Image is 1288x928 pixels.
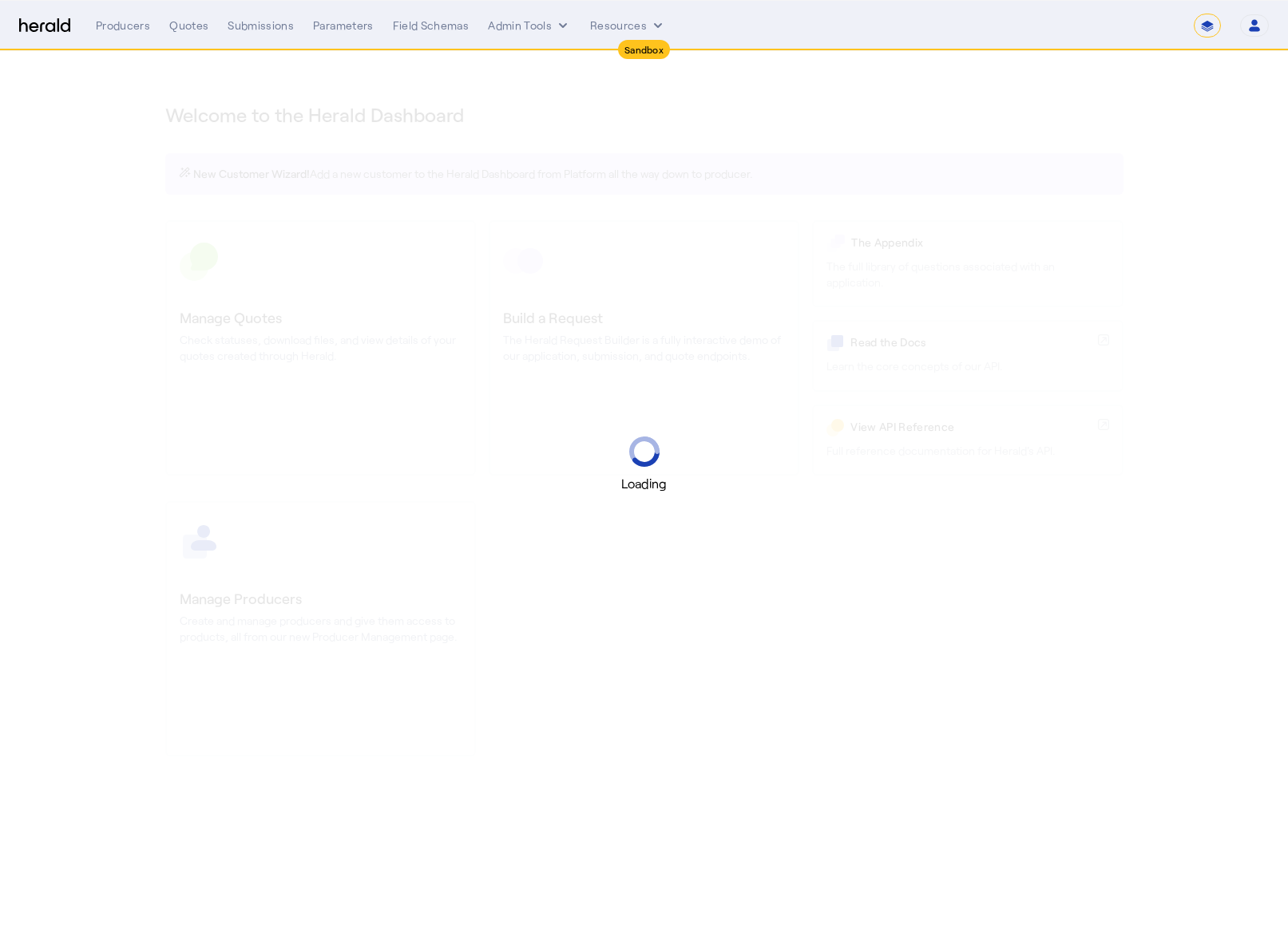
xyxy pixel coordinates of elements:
[19,18,70,34] img: Herald Logo
[313,18,374,34] div: Parameters
[590,18,666,34] button: Resources dropdown menu
[169,18,208,34] div: Quotes
[488,18,571,34] button: internal dropdown menu
[228,18,294,34] div: Submissions
[618,40,670,59] div: Sandbox
[96,18,150,34] div: Producers
[393,18,470,34] div: Field Schemas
